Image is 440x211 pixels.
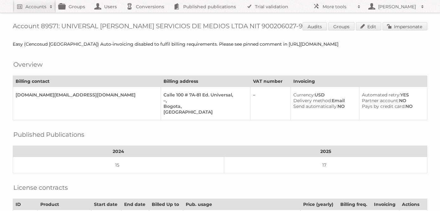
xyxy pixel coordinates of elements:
[161,76,250,87] th: Billing address
[293,92,354,98] div: USD
[362,98,399,103] span: Partner account:
[362,103,405,109] span: Pays by credit card:
[224,157,427,173] td: 17
[323,3,354,10] h2: More tools
[399,199,427,210] th: Actions
[383,22,427,30] a: Impersonate
[13,60,43,69] h2: Overview
[328,22,355,30] a: Groups
[149,199,183,210] th: Billed Up to
[290,76,427,87] th: Invoicing
[163,109,245,115] div: [GEOGRAPHIC_DATA]
[293,98,332,103] span: Delivery method:
[293,98,354,103] div: Email
[38,199,91,210] th: Product
[377,3,418,10] h2: [PERSON_NAME]
[371,199,399,210] th: Invoicing
[362,92,400,98] span: Automated retry:
[362,92,422,98] div: YES
[250,87,290,120] td: –
[25,3,46,10] h2: Accounts
[121,199,149,210] th: End date
[13,183,68,192] h2: License contracts
[13,157,224,173] td: 15
[293,103,354,109] div: NO
[16,92,156,98] div: [DOMAIN_NAME][EMAIL_ADDRESS][DOMAIN_NAME]
[337,199,371,210] th: Billing freq.
[163,103,245,109] div: Bogota,
[163,92,245,98] div: Calle 100 # 7A-81 Ed. Universal,
[91,199,121,210] th: Start date
[13,130,84,139] h2: Published Publications
[356,22,381,30] a: Edit
[293,92,315,98] span: Currency:
[13,146,224,157] th: 2024
[13,76,161,87] th: Billing contact
[362,103,422,109] div: NO
[13,199,38,210] th: ID
[163,98,245,103] div: –,
[362,98,422,103] div: NO
[13,41,427,47] div: Easy (Cencosud [GEOGRAPHIC_DATA]) Auto-invoicing disabled to fulfil billing requirements. Please ...
[224,146,427,157] th: 2025
[293,103,337,109] span: Send automatically:
[303,22,327,30] a: Audits
[13,22,427,32] h1: Account 89571: UNIVERSAL [PERSON_NAME] SERVICIOS DE MEDIOS LTDA NIT 900206027-9
[183,199,301,210] th: Pub. usage
[301,199,338,210] th: Price (yearly)
[250,76,290,87] th: VAT number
